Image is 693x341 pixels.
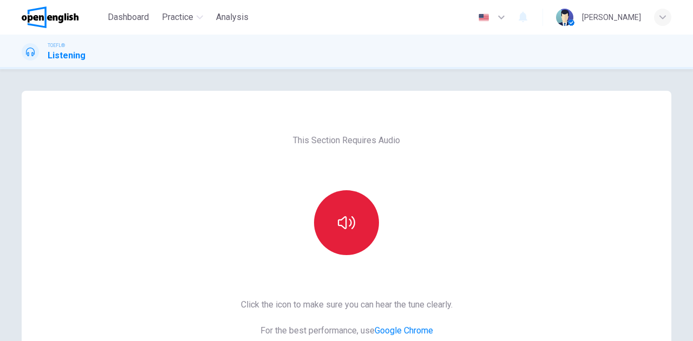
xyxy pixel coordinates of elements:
[241,324,453,337] span: For the best performance, use
[22,6,79,28] img: OpenEnglish logo
[212,8,253,27] button: Analysis
[216,11,249,24] span: Analysis
[162,11,193,24] span: Practice
[375,325,433,336] a: Google Chrome
[48,42,65,49] span: TOEFL®
[556,9,573,26] img: Profile picture
[103,8,153,27] button: Dashboard
[108,11,149,24] span: Dashboard
[48,49,86,62] h1: Listening
[158,8,207,27] button: Practice
[477,14,491,22] img: en
[241,298,453,311] span: Click the icon to make sure you can hear the tune clearly.
[22,6,103,28] a: OpenEnglish logo
[582,11,641,24] div: [PERSON_NAME]
[293,134,400,147] span: This Section Requires Audio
